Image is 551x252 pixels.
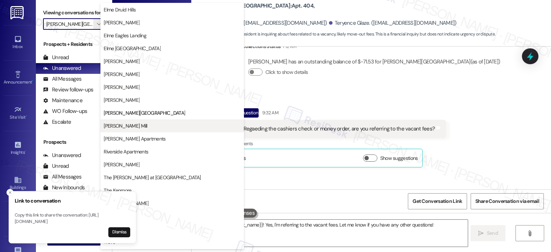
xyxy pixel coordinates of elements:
span: Elme Eagles Landing [104,32,146,39]
div: Teryence Glaze. ([EMAIL_ADDRESS][DOMAIN_NAME]) [329,19,457,27]
div: Prospects + Residents [36,41,112,48]
div: Unread [43,162,69,170]
button: Send [471,225,505,241]
b: [PERSON_NAME][GEOGRAPHIC_DATA]: Apt. 404, [STREET_ADDRESS] [195,2,339,18]
div: New Inbounds [43,184,85,191]
div: Escalate [43,118,71,126]
p: Copy this link to share the conversation: [URL][DOMAIN_NAME] [15,212,130,225]
div: Unanswered [43,152,81,159]
span: Get Conversation Link [413,198,462,205]
div: Unread [43,54,69,61]
div: All Messages [43,75,81,83]
div: [PERSON_NAME] has an outstanding balance of $-71.53 for [PERSON_NAME][GEOGRAPHIC_DATA] (as of [DA... [248,58,500,66]
span: Elme [GEOGRAPHIC_DATA] [104,45,161,52]
i:  [97,21,101,27]
div: WO Follow-ups [43,108,87,115]
div: Question [240,108,259,117]
div: Review follow-ups [43,86,93,94]
textarea: Good morning {{first_name}}! Yes, I'm referring to the vacant fees. Let me know if you have any o... [199,220,467,247]
div: Unanswered [43,65,81,72]
span: [PERSON_NAME][GEOGRAPHIC_DATA] [104,109,185,117]
a: Site Visit • [4,104,32,123]
span: [PERSON_NAME] [104,84,140,91]
div: 7:12 AM [281,43,296,50]
div: [PERSON_NAME]. ([EMAIL_ADDRESS][DOMAIN_NAME]) [195,19,327,27]
span: Share Conversation via email [475,198,539,205]
span: The [PERSON_NAME] at [GEOGRAPHIC_DATA] [104,174,201,181]
i:  [527,230,532,236]
a: Insights • [4,139,32,158]
input: All communities [46,18,93,30]
span: • [25,149,26,154]
span: [PERSON_NAME] [104,58,140,65]
button: Share Conversation via email [471,193,544,209]
span: [PERSON_NAME] [104,71,140,78]
label: Click to show details [265,68,308,76]
div: Tagged as: [202,138,446,149]
span: [PERSON_NAME] [104,19,140,26]
label: Viewing conversations for [43,7,105,18]
a: Leads [4,209,32,229]
button: Dismiss [108,227,130,237]
div: [PERSON_NAME] [202,108,446,120]
div: 9:32 AM [260,109,278,117]
span: [PERSON_NAME] [104,161,140,168]
span: [PERSON_NAME] Apartments [104,135,165,142]
span: [PERSON_NAME] [104,96,140,104]
span: : The resident is inquiring about fees related to a vacancy, likely move-out fees. This is a fina... [195,30,495,38]
div: Good morning! Regaeding the cashiers check or money order, are you referring to the vacant fees? [208,125,435,133]
span: • [32,79,33,84]
div: All Messages [43,173,81,181]
div: Maintenance [43,97,83,104]
button: Get Conversation Link [408,193,467,209]
span: Elme Druid Hills [104,6,136,13]
div: Prospects [36,138,112,146]
img: ResiDesk Logo [10,6,25,19]
span: [PERSON_NAME] Mill [104,122,147,129]
span: • [26,114,27,119]
button: Close toast [6,189,14,196]
span: Send [487,229,498,237]
i:  [478,230,484,236]
a: Inbox [4,33,32,52]
span: Riverside Apartments [104,148,148,155]
a: Buildings [4,174,32,193]
label: Show suggestions [380,154,418,162]
div: Collections Status [242,43,281,50]
h3: Link to conversation [15,197,130,205]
